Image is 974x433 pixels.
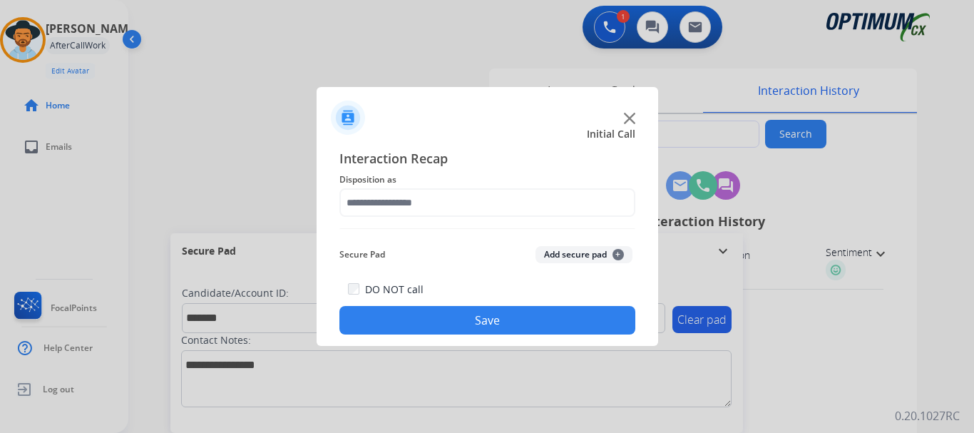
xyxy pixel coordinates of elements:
p: 0.20.1027RC [895,407,960,424]
img: contact-recap-line.svg [339,228,635,229]
button: Save [339,306,635,335]
button: Add secure pad+ [535,246,632,263]
img: contactIcon [331,101,365,135]
span: Disposition as [339,171,635,188]
span: + [612,249,624,260]
span: Interaction Recap [339,148,635,171]
label: DO NOT call [365,282,424,297]
span: Secure Pad [339,246,385,263]
span: Initial Call [587,127,635,141]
